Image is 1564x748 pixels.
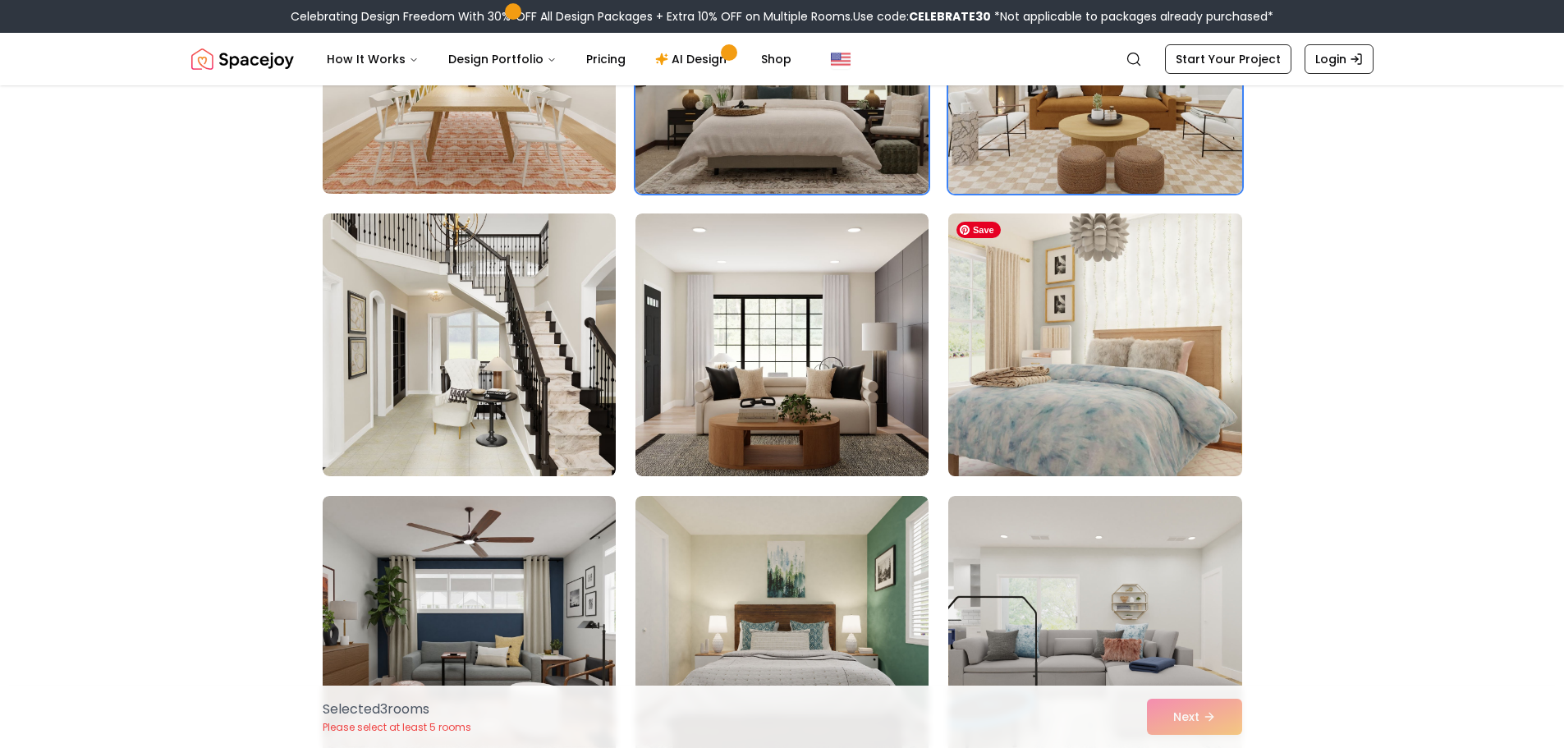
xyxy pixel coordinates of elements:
[1165,44,1291,74] a: Start Your Project
[314,43,432,76] button: How It Works
[291,8,1273,25] div: Celebrating Design Freedom With 30% OFF All Design Packages + Extra 10% OFF on Multiple Rooms.
[191,43,294,76] img: Spacejoy Logo
[853,8,991,25] span: Use code:
[314,43,805,76] nav: Main
[435,43,570,76] button: Design Portfolio
[831,49,851,69] img: United States
[909,8,991,25] b: CELEBRATE30
[323,213,616,476] img: Room room-7
[991,8,1273,25] span: *Not applicable to packages already purchased*
[323,721,471,734] p: Please select at least 5 rooms
[635,213,929,476] img: Room room-8
[191,43,294,76] a: Spacejoy
[191,33,1374,85] nav: Global
[748,43,805,76] a: Shop
[642,43,745,76] a: AI Design
[1305,44,1374,74] a: Login
[941,207,1249,483] img: Room room-9
[573,43,639,76] a: Pricing
[956,222,1001,238] span: Save
[323,700,471,719] p: Selected 3 room s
